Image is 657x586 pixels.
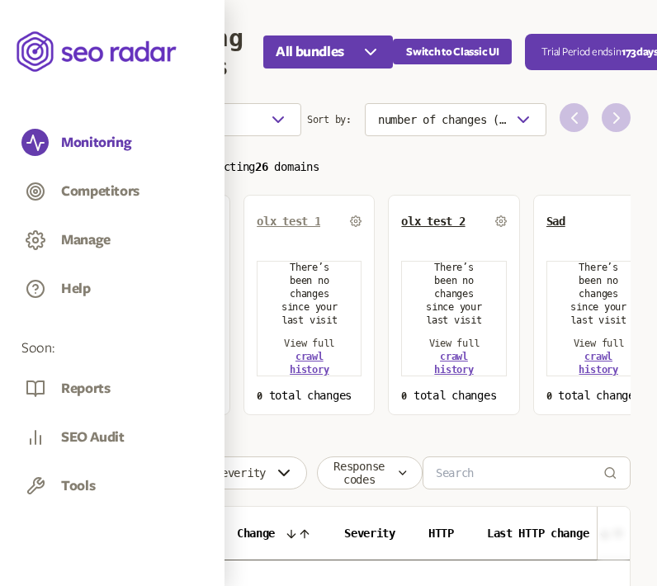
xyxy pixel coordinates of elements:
[277,261,341,327] p: There’s been no changes since your last visit
[255,160,267,173] span: 26
[579,351,617,376] span: crawl history
[99,156,631,175] p: Total changes impacting domains
[215,466,266,480] span: Severity
[393,39,512,64] button: Switch to Classic UI
[422,261,485,327] p: There’s been no changes since your last visit
[567,350,631,376] button: crawl history
[237,527,275,540] span: Change
[61,231,111,249] button: Manage
[487,527,589,540] span: Last HTTP change
[21,177,203,209] a: Competitors
[317,456,423,489] button: Response codes
[422,337,485,376] div: View full
[546,215,565,228] button: Sad
[436,457,604,489] input: Search
[378,113,507,126] span: number of changes (high-low)
[290,351,328,376] span: crawl history
[344,527,395,540] span: Severity
[401,215,465,228] button: olx test 2
[257,389,362,402] p: total changes
[401,390,407,402] span: 0
[428,527,454,540] span: HTTP
[61,182,139,201] button: Competitors
[257,390,262,402] span: 0
[567,337,631,376] div: View full
[276,42,344,62] span: All bundles
[567,261,631,327] p: There’s been no changes since your last visit
[61,280,91,298] button: Help
[277,337,341,376] div: View full
[546,390,552,402] span: 0
[263,35,393,69] button: All bundles
[307,103,352,136] span: Sort by:
[330,460,388,486] span: Response codes
[61,134,131,152] button: Monitoring
[277,350,341,376] button: crawl history
[434,351,473,376] span: crawl history
[365,103,546,136] button: number of changes (high-low)
[401,389,506,402] p: total changes
[257,215,320,228] button: olx test 1
[546,389,651,402] p: total changes
[422,350,485,376] button: crawl history
[201,456,307,489] button: Severity
[21,339,203,358] span: Soon:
